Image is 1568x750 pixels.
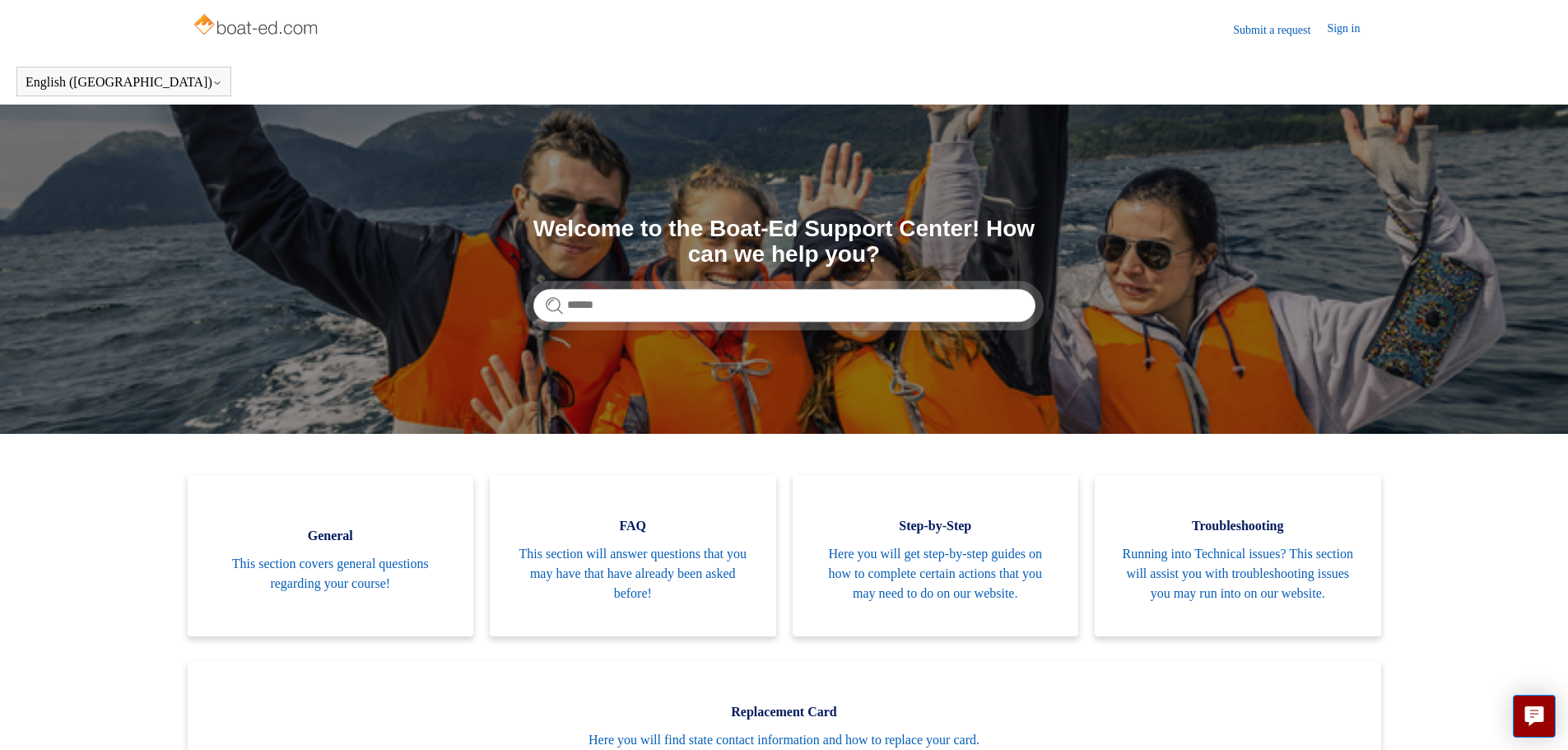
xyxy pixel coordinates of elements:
[490,475,776,636] a: FAQ This section will answer questions that you may have that have already been asked before!
[188,475,474,636] a: General This section covers general questions regarding your course!
[1119,544,1356,603] span: Running into Technical issues? This section will assist you with troubleshooting issues you may r...
[212,526,449,546] span: General
[212,702,1356,722] span: Replacement Card
[192,10,323,43] img: Boat-Ed Help Center home page
[1327,20,1376,40] a: Sign in
[533,289,1035,322] input: Search
[514,516,751,536] span: FAQ
[817,516,1054,536] span: Step-by-Step
[793,475,1079,636] a: Step-by-Step Here you will get step-by-step guides on how to complete certain actions that you ma...
[212,554,449,594] span: This section covers general questions regarding your course!
[817,544,1054,603] span: Here you will get step-by-step guides on how to complete certain actions that you may need to do ...
[514,544,751,603] span: This section will answer questions that you may have that have already been asked before!
[1119,516,1356,536] span: Troubleshooting
[1233,21,1327,39] a: Submit a request
[26,75,222,90] button: English ([GEOGRAPHIC_DATA])
[533,217,1035,268] h1: Welcome to the Boat-Ed Support Center! How can we help you?
[1513,695,1556,738] button: Live chat
[1095,475,1381,636] a: Troubleshooting Running into Technical issues? This section will assist you with troubleshooting ...
[212,730,1356,750] span: Here you will find state contact information and how to replace your card.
